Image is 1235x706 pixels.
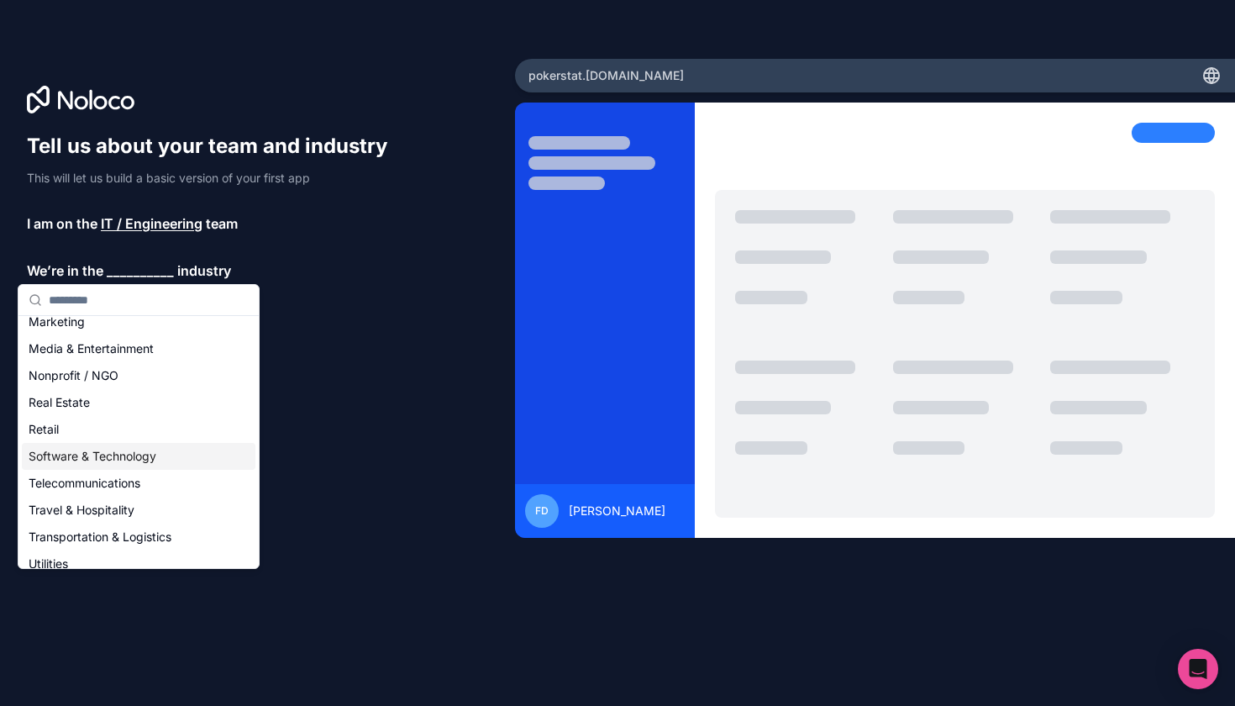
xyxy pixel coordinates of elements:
h1: Tell us about your team and industry [27,133,403,160]
span: IT / Engineering [101,213,202,234]
p: This will let us build a basic version of your first app [27,170,403,187]
span: [PERSON_NAME] [569,503,665,519]
div: Suggestions [18,316,259,568]
span: pokerstat .[DOMAIN_NAME] [528,67,684,84]
span: We’re in the [27,261,103,281]
div: Retail [22,416,255,443]
span: I am on the [27,213,97,234]
div: Open Intercom Messenger [1178,649,1218,689]
span: team [206,213,238,234]
div: Marketing [22,308,255,335]
span: __________ [107,261,174,281]
div: Utilities [22,551,255,577]
div: Nonprofit / NGO [22,362,255,389]
div: Real Estate [22,389,255,416]
div: Software & Technology [22,443,255,470]
span: industry [177,261,231,281]
div: Travel & Hospitality [22,497,255,524]
span: FD [535,504,549,518]
div: Transportation & Logistics [22,524,255,551]
div: Telecommunications [22,470,255,497]
div: Media & Entertainment [22,335,255,362]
